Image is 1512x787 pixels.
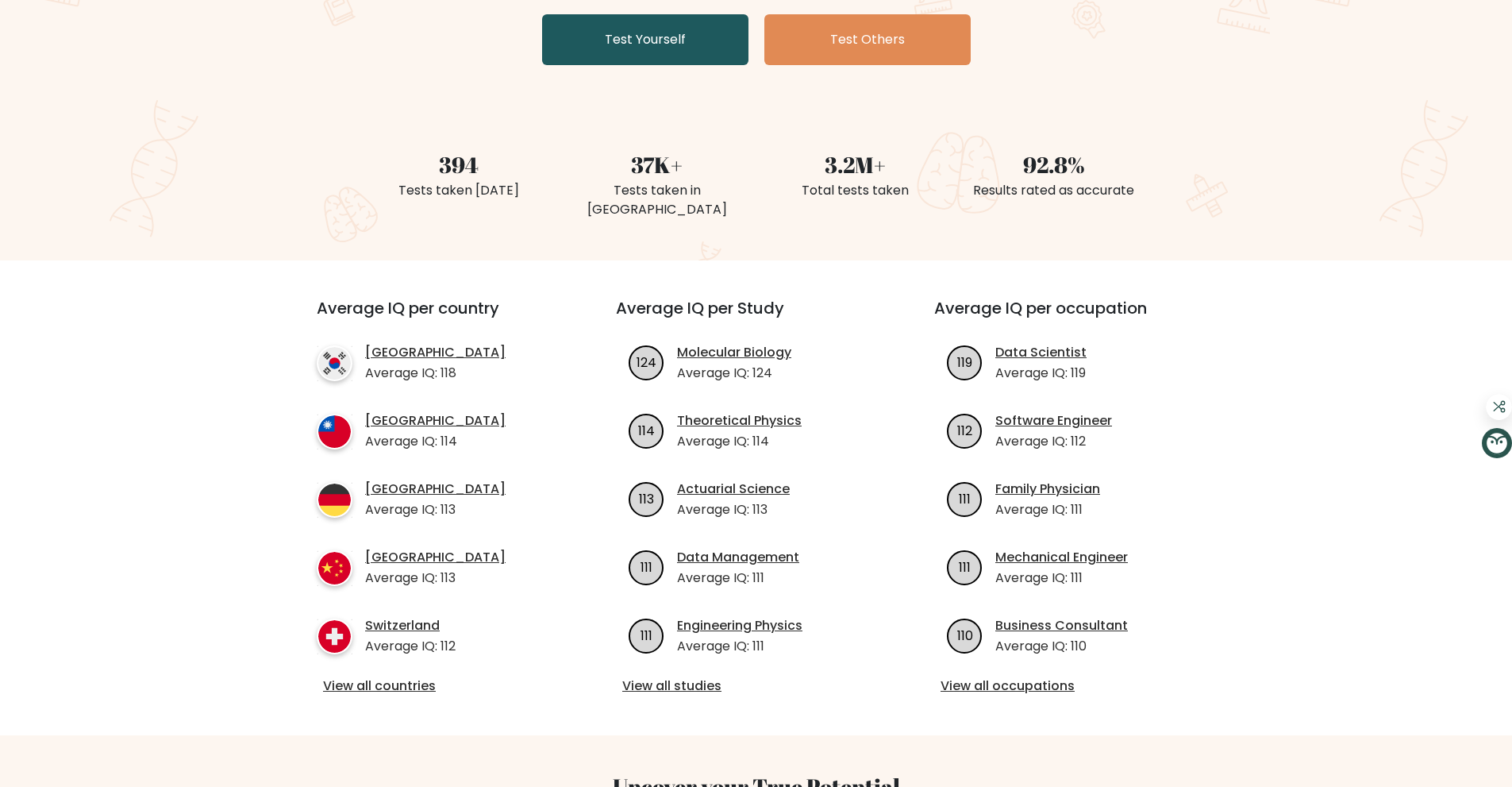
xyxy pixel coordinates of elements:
a: Theoretical Physics [677,411,802,430]
text: 113 [639,489,654,507]
a: Test Yourself [542,14,748,65]
a: Switzerland [365,616,456,635]
p: Average IQ: 119 [995,364,1087,383]
text: 112 [957,421,972,439]
a: Engineering Physics [677,616,802,635]
img: country [317,482,352,518]
a: Actuarial Science [677,480,790,499]
div: 3.2M+ [766,148,945,181]
a: View all studies [622,677,890,696]
div: Total tests taken [766,181,945,200]
a: Mechanical Engineer [995,548,1128,567]
p: Average IQ: 111 [677,569,799,588]
text: 111 [641,557,652,576]
text: 111 [959,489,971,507]
img: country [317,619,352,654]
text: 119 [957,353,972,371]
a: View all occupations [941,677,1208,696]
div: Results rated as accurate [964,181,1144,200]
h3: Average IQ per occupation [934,299,1214,337]
p: Average IQ: 113 [365,569,506,588]
div: Tests taken [DATE] [369,181,548,200]
p: Average IQ: 110 [995,637,1128,656]
a: Data Scientist [995,343,1087,362]
text: 124 [637,353,656,371]
p: Average IQ: 111 [995,500,1100,519]
h3: Average IQ per country [317,299,559,337]
a: Molecular Biology [677,343,791,362]
text: 110 [957,626,973,644]
text: 111 [641,626,652,644]
p: Average IQ: 112 [995,432,1112,451]
div: 92.8% [964,148,1144,181]
p: Average IQ: 124 [677,364,791,383]
a: Data Management [677,548,799,567]
p: Average IQ: 114 [677,432,802,451]
h3: Average IQ per Study [616,299,896,337]
a: [GEOGRAPHIC_DATA] [365,548,506,567]
text: 111 [959,557,971,576]
div: 37K+ [567,148,747,181]
a: [GEOGRAPHIC_DATA] [365,343,506,362]
img: country [317,345,352,381]
p: Average IQ: 111 [677,637,802,656]
a: Business Consultant [995,616,1128,635]
div: 394 [369,148,548,181]
p: Average IQ: 113 [677,500,790,519]
p: Average IQ: 118 [365,364,506,383]
a: Family Physician [995,480,1100,499]
a: [GEOGRAPHIC_DATA] [365,411,506,430]
p: Average IQ: 114 [365,432,506,451]
a: [GEOGRAPHIC_DATA] [365,480,506,499]
div: Tests taken in [GEOGRAPHIC_DATA] [567,181,747,219]
p: Average IQ: 111 [995,569,1128,588]
a: Software Engineer [995,411,1112,430]
text: 114 [638,421,655,439]
a: Test Others [764,14,971,65]
img: country [317,550,352,586]
img: country [317,414,352,449]
a: View all countries [323,677,552,696]
p: Average IQ: 112 [365,637,456,656]
p: Average IQ: 113 [365,500,506,519]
